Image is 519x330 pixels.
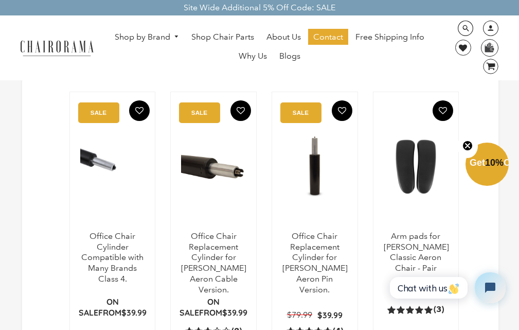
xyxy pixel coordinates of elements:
a: Office Chair Replacement Cylinder for Herman Miller Aeron Cable Version. - chairorama Office Chai... [181,102,246,231]
text: SALE [91,109,106,116]
a: Office Chair Cylinder Compatible with Many Brands Class 4. - chairorama Office Chair Cylinder Com... [80,102,145,231]
button: Add To Wishlist [332,100,352,121]
img: chairorama [15,39,98,57]
a: Office Chair Replacement Cylinder for [PERSON_NAME] Aeron Pin Version. [282,231,348,294]
img: Office Chair Replacement Cylinder for Herman Miller Aeron Pin Version. - chairorama [282,102,347,231]
span: $79.99 [287,310,312,320]
strong: On Sale [180,297,220,318]
iframe: Tidio Chat [382,264,514,312]
span: Why Us [239,51,267,62]
a: Office Chair Replacement Cylinder for [PERSON_NAME] Aeron Cable Version. [181,231,246,294]
a: Arm pads for [PERSON_NAME] Classic Aeron Chair - Pair [384,231,449,273]
a: Shop by Brand [110,29,185,45]
a: Shop Chair Parts [186,29,259,45]
a: Free Shipping Info [350,29,429,45]
span: About Us [266,32,301,43]
p: from [79,297,147,318]
button: Add To Wishlist [433,100,453,121]
img: Arm pads for Herman Miller Classic Aeron Chair - Pair - chairorama [384,102,449,231]
span: 10% [485,158,504,168]
button: Close teaser [457,134,478,158]
strong: On Sale [79,297,119,318]
span: $39.99 [121,307,147,318]
span: $39.99 [317,310,343,320]
a: About Us [261,29,306,45]
div: Get10%OffClose teaser [466,144,509,187]
span: Shop Chair Parts [191,32,254,43]
a: Why Us [234,48,272,64]
text: SALE [293,109,309,116]
img: Office Chair Cylinder Compatible with Many Brands Class 4. - chairorama [80,102,145,231]
a: Blogs [274,48,306,64]
a: Arm pads for Herman Miller Classic Aeron Chair - Pair - chairorama Arm pads for Herman Miller Cla... [384,102,449,231]
a: Office Chair Replacement Cylinder for Herman Miller Aeron Pin Version. - chairorama Office Chair ... [282,102,347,231]
text: SALE [191,109,207,116]
img: WhatsApp_Image_2024-07-12_at_16.23.01.webp [481,40,497,55]
span: Get Off [470,158,517,168]
span: Free Shipping Info [355,32,424,43]
a: 5.0 rating (3 votes) [387,304,444,315]
p: from [180,297,247,318]
button: Add To Wishlist [129,100,150,121]
button: Add To Wishlist [230,100,251,121]
span: Contact [313,32,343,43]
a: Contact [308,29,348,45]
span: Blogs [279,51,300,62]
nav: DesktopNavigation [103,29,436,67]
img: Office Chair Replacement Cylinder for Herman Miller Aeron Cable Version. - chairorama [181,102,246,231]
span: $39.99 [222,307,247,318]
a: Office Chair Cylinder Compatible with Many Brands Class 4. [81,231,144,284]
